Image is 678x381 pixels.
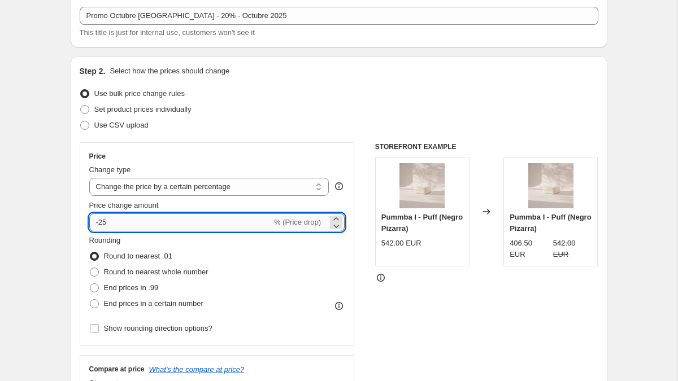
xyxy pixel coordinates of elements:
[375,142,598,151] h6: STOREFRONT EXAMPLE
[89,236,121,244] span: Rounding
[80,7,598,25] input: 30% off holiday sale
[149,365,245,374] button: What's the compare at price?
[104,252,172,260] span: Round to nearest .01
[274,218,321,226] span: % (Price drop)
[104,299,203,308] span: End prices in a certain number
[110,65,229,77] p: Select how the prices should change
[89,201,159,209] span: Price change amount
[94,89,185,98] span: Use bulk price change rules
[89,213,272,231] input: -15
[399,163,445,208] img: Pummba_Plato29T02_80x.jpg
[528,163,573,208] img: Pummba_Plato29T02_80x.jpg
[89,165,131,174] span: Change type
[333,181,345,192] div: help
[89,152,106,161] h3: Price
[381,213,463,233] span: Pummba I - Puff (Negro Pizarra)
[89,365,145,374] h3: Compare at price
[104,283,159,292] span: End prices in .99
[510,213,591,233] span: Pummba I - Puff (Negro Pizarra)
[381,238,421,249] div: 542.00 EUR
[104,324,212,332] span: Show rounding direction options?
[104,268,208,276] span: Round to nearest whole number
[94,105,192,113] span: Set product prices individually
[94,121,149,129] span: Use CSV upload
[80,28,255,37] span: This title is just for internal use, customers won't see it
[510,238,549,260] div: 406.50 EUR
[553,238,592,260] strike: 542.00 EUR
[80,65,106,77] h2: Step 2.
